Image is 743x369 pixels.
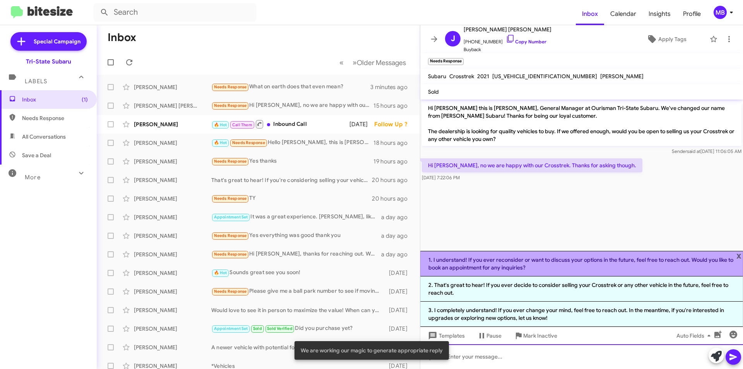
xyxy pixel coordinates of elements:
div: [DATE] [385,325,414,333]
span: Inbox [22,96,88,103]
span: Needs Response [214,233,247,238]
div: Hi [PERSON_NAME], no we are happy with our Crosstrek. Thanks for asking though. [211,101,373,110]
span: Needs Response [214,252,247,257]
button: Previous [335,55,348,70]
span: 🔥 Hot [214,270,227,275]
small: Needs Response [428,58,464,65]
div: a day ago [381,251,414,258]
div: [PERSON_NAME] [134,120,211,128]
div: [PERSON_NAME] [134,232,211,240]
span: Subaru [428,73,446,80]
input: Search [94,3,256,22]
span: » [353,58,357,67]
div: Follow Up ? [374,120,414,128]
div: Did you purchase yet? [211,324,385,333]
span: 🔥 Hot [214,122,227,127]
div: 18 hours ago [373,139,414,147]
div: That's great to hear! If you're considering selling your vehicle, we’d love to discuss the option... [211,176,372,184]
span: Needs Response [232,140,265,145]
span: [PERSON_NAME] [600,73,644,80]
div: [PERSON_NAME] [134,195,211,203]
div: [DATE] [349,120,374,128]
span: Mark Inactive [523,329,557,343]
span: Needs Response [214,103,247,108]
button: MB [707,6,734,19]
span: Apply Tags [658,32,687,46]
div: [PERSON_NAME] [134,139,211,147]
div: a day ago [381,232,414,240]
p: Hi [PERSON_NAME] this is [PERSON_NAME], General Manager at Ourisman Tri-State Subaru. We've chang... [422,101,741,146]
div: [PERSON_NAME] [PERSON_NAME] [134,102,211,110]
span: Older Messages [357,58,406,67]
div: Please give me a ball park number to see if moving forward might happen. [211,287,385,296]
div: [PERSON_NAME] [134,288,211,295]
div: a day ago [381,213,414,221]
div: [DATE] [385,288,414,295]
div: MB [714,6,727,19]
div: Hi [PERSON_NAME], thanks for reaching out. We aren't actively thinking about selling the vehicle ... [211,250,381,259]
button: Templates [420,329,471,343]
span: Buyback [464,46,551,53]
span: 2021 [477,73,489,80]
span: Needs Response [214,159,247,164]
span: Call Them [232,122,252,127]
div: [PERSON_NAME] [134,251,211,258]
a: Special Campaign [10,32,87,51]
span: Needs Response [22,114,88,122]
div: A newer vehicle with potential for lowering your car payment and also have a decent amount of equ... [211,343,385,351]
span: Labels [25,78,47,85]
button: Auto Fields [670,329,720,343]
div: 20 hours ago [372,176,414,184]
span: Sold [253,326,262,331]
span: [PERSON_NAME] [PERSON_NAME] [464,25,551,34]
span: [DATE] 7:22:06 PM [422,175,460,180]
h1: Inbox [108,31,136,44]
li: 3. I completely understand! If you ever change your mind, feel free to reach out. In the meantime... [420,302,743,327]
a: Calendar [604,3,642,25]
span: Appointment Set [214,326,248,331]
a: Insights [642,3,677,25]
div: Yes everything was good thank you [211,231,381,240]
span: Sold [428,88,439,95]
span: 🔥 Hot [214,140,227,145]
li: 1. I understand! If you ever reconsider or want to discuss your options in the future, feel free ... [420,251,743,276]
div: Hello [PERSON_NAME], this is [PERSON_NAME] with his 2020 Hyundai [MEDICAL_DATA] SE. i'm curious, ... [211,138,373,147]
li: 2. That's great to hear! If you ever decide to consider selling your Crosstrek or any other vehic... [420,276,743,302]
div: Would love to see it in person to maximize the value! When can you make it in? [211,306,385,314]
nav: Page navigation example [335,55,411,70]
span: Auto Fields [676,329,714,343]
div: 19 hours ago [373,158,414,165]
span: Save a Deal [22,151,51,159]
div: [PERSON_NAME] [134,343,211,351]
div: [PERSON_NAME] [134,325,211,333]
span: Sender [DATE] 11:06:05 AM [672,148,741,154]
span: We are working our magic to generate appropriate reply [301,347,443,354]
div: [PERSON_NAME] [134,213,211,221]
a: Inbox [576,3,604,25]
div: [DATE] [385,269,414,277]
div: Sounds great see you soon! [211,268,385,277]
span: said at [687,148,700,154]
button: Pause [471,329,508,343]
p: Hi [PERSON_NAME], no we are happy with our Crosstrek. Thanks for asking though. [422,158,642,172]
span: Templates [426,329,465,343]
button: Next [348,55,411,70]
a: Profile [677,3,707,25]
span: Needs Response [214,84,247,89]
div: It was a great experience. [PERSON_NAME], like [PERSON_NAME] before, was very kind and patient. T... [211,213,381,221]
div: TY [211,194,372,203]
div: 15 hours ago [373,102,414,110]
span: All Conversations [22,133,66,141]
div: What on earth does that even mean? [211,82,370,91]
div: 3 minutes ago [370,83,414,91]
span: More [25,174,41,181]
span: Special Campaign [34,38,80,45]
div: [PERSON_NAME] [134,158,211,165]
span: [PHONE_NUMBER] [464,34,551,46]
span: Needs Response [214,196,247,201]
span: Crosstrek [449,73,474,80]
